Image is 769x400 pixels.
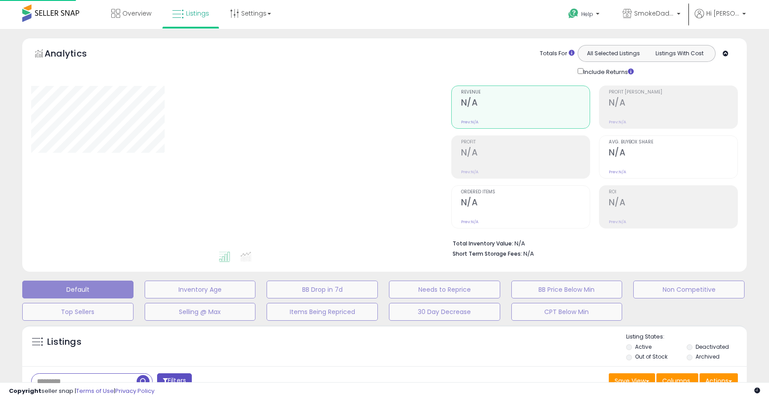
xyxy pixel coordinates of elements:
button: BB Price Below Min [511,281,623,298]
div: Include Returns [571,66,644,77]
button: All Selected Listings [580,48,647,59]
span: Profit [461,140,590,145]
h2: N/A [609,147,737,159]
span: Listings [186,9,209,18]
div: seller snap | | [9,387,154,396]
small: Prev: N/A [609,119,626,125]
h2: N/A [461,98,590,110]
h2: N/A [461,147,590,159]
b: Short Term Storage Fees: [453,250,522,257]
i: Get Help [568,8,579,19]
button: CPT Below Min [511,303,623,321]
h5: Analytics [45,47,104,62]
a: Hi [PERSON_NAME] [695,9,746,29]
span: Avg. Buybox Share [609,140,737,145]
button: Non Competitive [633,281,745,298]
button: BB Drop in 7d [267,281,378,298]
span: Help [581,10,593,18]
span: Revenue [461,90,590,95]
button: Needs to Reprice [389,281,500,298]
b: Total Inventory Value: [453,240,513,247]
h2: N/A [609,98,737,110]
span: ROI [609,190,737,195]
button: 30 Day Decrease [389,303,500,321]
li: N/A [453,237,731,248]
small: Prev: N/A [461,219,478,224]
button: Default [22,281,134,298]
small: Prev: N/A [609,219,626,224]
strong: Copyright [9,387,41,395]
button: Selling @ Max [145,303,256,321]
span: Profit [PERSON_NAME] [609,90,737,95]
span: Ordered Items [461,190,590,195]
button: Top Sellers [22,303,134,321]
small: Prev: N/A [461,119,478,125]
small: Prev: N/A [609,169,626,175]
button: Items Being Repriced [267,303,378,321]
button: Listings With Cost [646,48,712,59]
small: Prev: N/A [461,169,478,175]
span: SmokeDaddy LLC [634,9,674,18]
div: Totals For [540,49,575,58]
h2: N/A [609,197,737,209]
h2: N/A [461,197,590,209]
span: Hi [PERSON_NAME] [706,9,740,18]
button: Inventory Age [145,281,256,298]
span: Overview [122,9,151,18]
span: N/A [523,249,534,258]
a: Help [561,1,608,29]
